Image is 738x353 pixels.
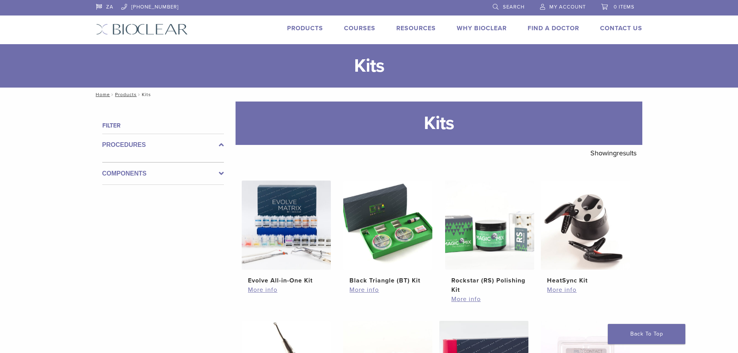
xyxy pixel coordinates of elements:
[457,24,507,32] a: Why Bioclear
[110,93,115,96] span: /
[541,181,630,270] img: HeatSync Kit
[528,24,579,32] a: Find A Doctor
[590,145,637,161] p: Showing results
[248,285,325,294] a: More info
[614,4,635,10] span: 0 items
[503,4,525,10] span: Search
[343,181,433,285] a: Black Triangle (BT) KitBlack Triangle (BT) Kit
[349,285,426,294] a: More info
[137,93,142,96] span: /
[600,24,642,32] a: Contact Us
[547,285,624,294] a: More info
[90,88,648,102] nav: Kits
[287,24,323,32] a: Products
[343,181,432,270] img: Black Triangle (BT) Kit
[102,140,224,150] label: Procedures
[115,92,137,97] a: Products
[451,294,528,304] a: More info
[396,24,436,32] a: Resources
[242,181,331,270] img: Evolve All-in-One Kit
[102,169,224,178] label: Components
[547,276,624,285] h2: HeatSync Kit
[93,92,110,97] a: Home
[445,181,535,294] a: Rockstar (RS) Polishing KitRockstar (RS) Polishing Kit
[349,276,426,285] h2: Black Triangle (BT) Kit
[451,276,528,294] h2: Rockstar (RS) Polishing Kit
[540,181,631,285] a: HeatSync KitHeatSync Kit
[445,181,534,270] img: Rockstar (RS) Polishing Kit
[608,324,685,344] a: Back To Top
[236,102,642,145] h1: Kits
[248,276,325,285] h2: Evolve All-in-One Kit
[549,4,586,10] span: My Account
[241,181,332,285] a: Evolve All-in-One KitEvolve All-in-One Kit
[102,121,224,130] h4: Filter
[96,24,188,35] img: Bioclear
[344,24,375,32] a: Courses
